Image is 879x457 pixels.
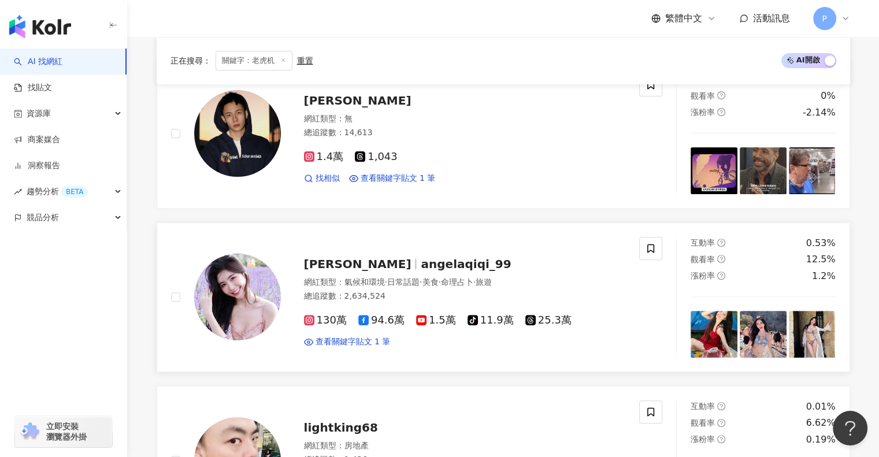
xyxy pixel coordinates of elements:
span: question-circle [717,108,725,116]
a: 找相似 [304,173,340,184]
span: 漲粉率 [691,434,715,444]
span: 漲粉率 [691,271,715,280]
span: 1.5萬 [416,314,456,326]
span: 活動訊息 [753,13,790,24]
div: 0.01% [806,400,836,413]
span: 資源庫 [27,101,51,127]
a: searchAI 找網紅 [14,56,62,68]
span: 趨勢分析 [27,179,88,205]
span: 查看關鍵字貼文 1 筆 [361,173,436,184]
a: 查看關鍵字貼文 1 筆 [304,336,391,348]
span: question-circle [717,255,725,263]
div: 6.62% [806,417,836,429]
div: 12.5% [806,253,836,266]
span: 觀看率 [691,91,715,101]
span: 觀看率 [691,255,715,264]
a: chrome extension立即安裝 瀏覽器外掛 [15,416,112,447]
span: question-circle [717,272,725,280]
div: 重置 [297,56,313,65]
span: · [420,277,422,287]
iframe: Help Scout Beacon - Open [833,411,867,445]
div: 總追蹤數 ： 14,613 [304,127,626,139]
span: question-circle [717,239,725,247]
div: 0.19% [806,433,836,446]
span: · [385,277,387,287]
img: post-image [789,147,836,194]
span: 關鍵字：老虎机 [216,51,292,70]
span: 房地產 [344,441,369,450]
span: question-circle [717,435,725,443]
span: 互動率 [691,402,715,411]
span: [PERSON_NAME] [304,94,411,107]
span: 1,043 [355,151,398,163]
img: post-image [691,311,737,358]
a: 商案媒合 [14,134,60,146]
span: question-circle [717,419,725,427]
div: 0% [821,90,835,102]
span: 互動率 [691,238,715,247]
div: 網紅類型 ： [304,277,626,288]
span: 立即安裝 瀏覽器外掛 [46,421,87,442]
span: 11.9萬 [468,314,514,326]
img: post-image [789,311,836,358]
a: 找貼文 [14,82,52,94]
span: 競品分析 [27,205,59,231]
span: P [822,12,826,25]
span: 命理占卜 [441,277,473,287]
span: 氣候和環境 [344,277,385,287]
span: rise [14,188,22,196]
div: 0.53% [806,237,836,250]
span: question-circle [717,91,725,99]
span: 130萬 [304,314,347,326]
span: 日常話題 [387,277,420,287]
span: 美食 [422,277,438,287]
span: 找相似 [316,173,340,184]
div: 總追蹤數 ： 2,634,524 [304,291,626,302]
span: · [438,277,440,287]
span: 1.4萬 [304,151,344,163]
a: 洞察報告 [14,160,60,172]
span: 旅遊 [476,277,492,287]
img: chrome extension [18,422,41,441]
div: -2.14% [803,106,836,119]
img: KOL Avatar [194,254,281,340]
div: 網紅類型 ： 無 [304,113,626,125]
span: 25.3萬 [525,314,572,326]
span: 查看關鍵字貼文 1 筆 [316,336,391,348]
a: 查看關鍵字貼文 1 筆 [349,173,436,184]
span: 漲粉率 [691,107,715,117]
div: 網紅類型 ： [304,440,626,452]
a: KOL Avatar[PERSON_NAME]angelaqiqi_99網紅類型：氣候和環境·日常話題·美食·命理占卜·旅遊總追蹤數：2,634,524130萬94.6萬1.5萬11.9萬25.... [157,222,850,372]
img: logo [9,15,71,38]
span: 觀看率 [691,418,715,428]
span: · [473,277,476,287]
span: lightking68 [304,421,378,434]
span: [PERSON_NAME] [304,257,411,271]
div: 1.2% [812,270,836,283]
span: 94.6萬 [358,314,405,326]
span: 繁體中文 [665,12,702,25]
span: 正在搜尋 ： [170,56,211,65]
span: angelaqiqi_99 [421,257,511,271]
img: post-image [740,311,787,358]
img: post-image [740,147,787,194]
img: post-image [691,147,737,194]
a: KOL Avatar[PERSON_NAME]網紅類型：無總追蹤數：14,6131.4萬1,043找相似查看關鍵字貼文 1 筆互動率question-circle0%觀看率question-ci... [157,59,850,209]
span: question-circle [717,402,725,410]
div: BETA [61,186,88,198]
img: KOL Avatar [194,90,281,177]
